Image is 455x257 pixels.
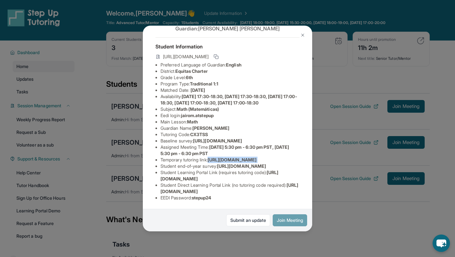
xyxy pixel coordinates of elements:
span: English [226,62,241,67]
li: Baseline survey : [161,138,300,144]
span: [URL][DOMAIN_NAME] [217,163,266,169]
span: [URL][DOMAIN_NAME] [208,157,257,162]
li: Student end-of-year survey : [161,163,300,169]
li: Program Type: [161,81,300,87]
img: Close Icon [300,33,305,38]
span: stepup24 [192,195,211,200]
button: Join Meeting [273,214,307,226]
span: [URL][DOMAIN_NAME] [163,53,209,60]
li: Availability: [161,93,300,106]
li: Tutoring Code : [161,131,300,138]
span: [DATE] 17:30-18:30, [DATE] 17:30-18:30, [DATE] 17:00-18:30, [DATE] 17:00-18:30, [DATE] 17:00-18:30 [161,94,297,105]
span: Traditional 1:1 [190,81,218,86]
button: Copy link [212,53,220,60]
h4: Student Information [155,43,300,50]
span: CX3TSS [190,132,208,137]
button: chat-button [433,235,450,252]
li: Subject : [161,106,300,112]
span: [DATE] [191,87,205,93]
span: [PERSON_NAME] [192,125,229,131]
span: [DATE] 5:30 pm - 6:30 pm PST, [DATE] 5:30 pm - 6:30 pm PST [161,144,289,156]
li: Student Direct Learning Portal Link (no tutoring code required) : [161,182,300,195]
p: Guardian: [PERSON_NAME] [PERSON_NAME] [155,25,300,32]
span: Equitas Charter [175,68,208,74]
span: Math (Matemáticas) [177,106,219,112]
li: Assigned Meeting Time : [161,144,300,157]
li: Grade Level: [161,74,300,81]
span: jairom.atstepup [181,113,214,118]
li: Matched Date: [161,87,300,93]
li: Eedi login : [161,112,300,119]
li: Main Lesson : [161,119,300,125]
li: Preferred Language of Guardian: [161,62,300,68]
a: Submit an update [226,214,270,226]
li: District: [161,68,300,74]
li: Temporary tutoring link : [161,157,300,163]
li: Student Learning Portal Link (requires tutoring code) : [161,169,300,182]
span: [URL][DOMAIN_NAME] [193,138,242,143]
span: 6th [186,75,193,80]
li: Guardian Name : [161,125,300,131]
li: EEDI Password : [161,195,300,201]
span: Math [187,119,198,124]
